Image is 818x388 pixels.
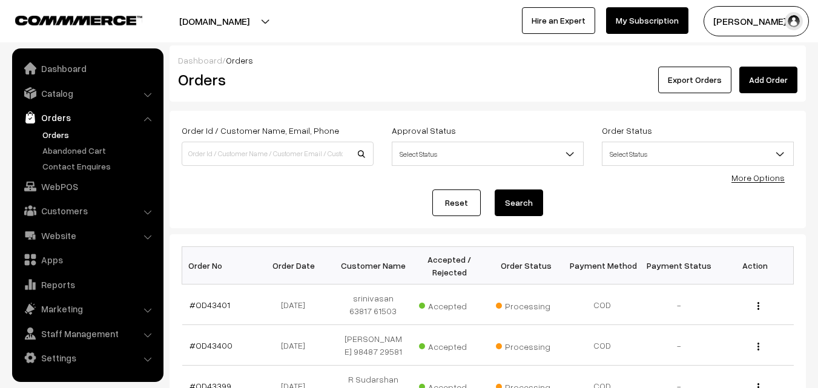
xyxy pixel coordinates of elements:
button: Search [495,189,543,216]
td: - [641,284,717,325]
a: Reports [15,274,159,295]
td: srinivasan 63817 61503 [335,284,411,325]
a: My Subscription [606,7,688,34]
a: Settings [15,347,159,369]
th: Payment Method [564,247,641,284]
img: user [785,12,803,30]
input: Order Id / Customer Name / Customer Email / Customer Phone [182,142,374,166]
img: Menu [757,302,759,310]
a: Customers [15,200,159,222]
a: Apps [15,249,159,271]
a: Website [15,225,159,246]
td: COD [564,325,641,366]
td: [DATE] [259,325,335,366]
div: / [178,54,797,67]
th: Order Date [259,247,335,284]
img: Menu [757,343,759,350]
a: Dashboard [178,55,222,65]
th: Customer Name [335,247,411,284]
button: Export Orders [658,67,731,93]
span: Accepted [419,337,480,353]
a: Staff Management [15,323,159,344]
td: - [641,325,717,366]
h2: Orders [178,70,372,89]
th: Order No [182,247,259,284]
a: Dashboard [15,58,159,79]
td: [DATE] [259,284,335,325]
td: COD [564,284,641,325]
th: Accepted / Rejected [411,247,487,284]
span: Processing [496,297,556,312]
th: Action [717,247,793,284]
a: WebPOS [15,176,159,197]
a: Catalog [15,82,159,104]
span: Accepted [419,297,480,312]
label: Order Status [602,124,652,137]
a: Abandoned Cart [39,144,159,157]
a: #OD43401 [190,300,230,310]
a: Marketing [15,298,159,320]
a: Hire an Expert [522,7,595,34]
button: [DOMAIN_NAME] [137,6,292,36]
td: [PERSON_NAME] 98487 29581 [335,325,411,366]
a: #OD43400 [190,340,233,350]
a: COMMMERCE [15,12,121,27]
th: Order Status [488,247,564,284]
span: Select Status [392,142,584,166]
a: Reset [432,189,481,216]
label: Approval Status [392,124,456,137]
button: [PERSON_NAME] s… [704,6,809,36]
th: Payment Status [641,247,717,284]
span: Select Status [392,143,583,165]
img: COMMMERCE [15,16,142,25]
label: Order Id / Customer Name, Email, Phone [182,124,339,137]
a: More Options [731,173,785,183]
a: Orders [39,128,159,141]
span: Orders [226,55,253,65]
span: Processing [496,337,556,353]
span: Select Status [602,142,794,166]
a: Add Order [739,67,797,93]
a: Contact Enquires [39,160,159,173]
a: Orders [15,107,159,128]
span: Select Status [602,143,793,165]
